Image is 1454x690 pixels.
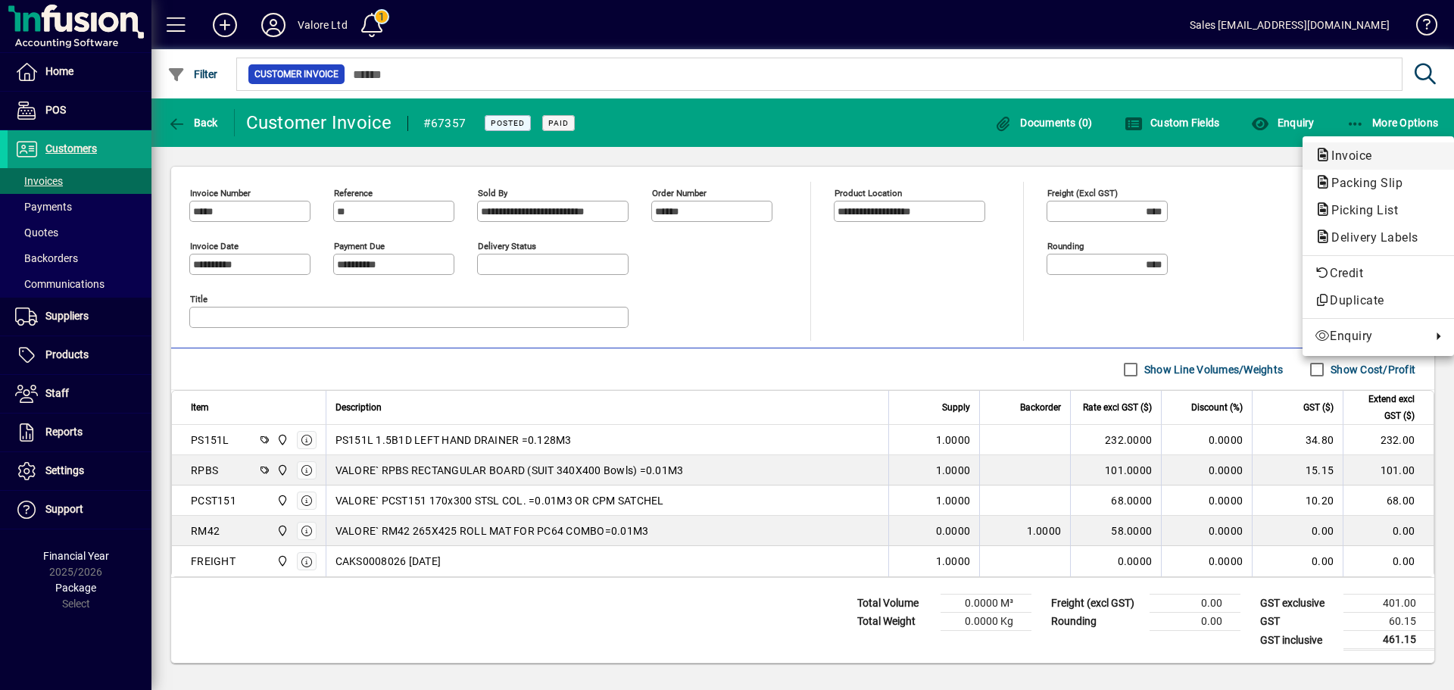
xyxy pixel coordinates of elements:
[1315,176,1410,190] span: Packing Slip
[1315,327,1424,345] span: Enquiry
[1315,203,1406,217] span: Picking List
[1315,292,1442,310] span: Duplicate
[1315,230,1426,245] span: Delivery Labels
[1315,264,1442,283] span: Credit
[1315,148,1380,163] span: Invoice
